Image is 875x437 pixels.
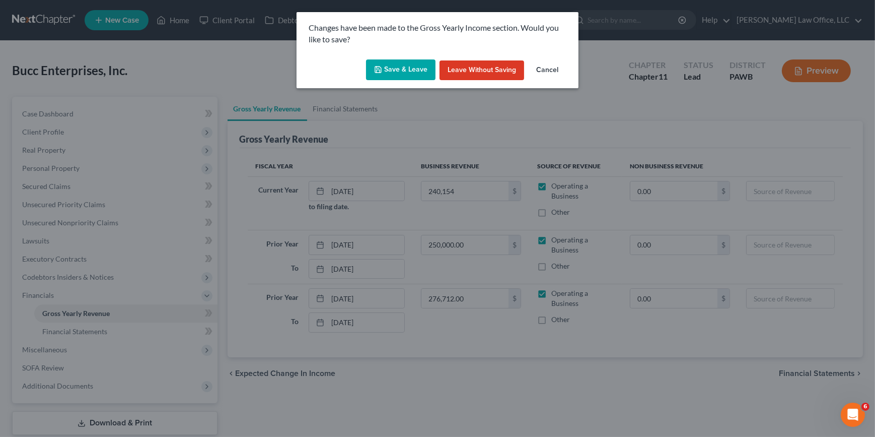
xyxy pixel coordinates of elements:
p: Changes have been made to the Gross Yearly Income section. Would you like to save? [309,22,566,45]
button: Save & Leave [366,59,435,81]
button: Cancel [528,60,566,81]
span: 6 [861,403,869,411]
button: Leave without Saving [440,60,524,81]
iframe: Intercom live chat [841,403,865,427]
